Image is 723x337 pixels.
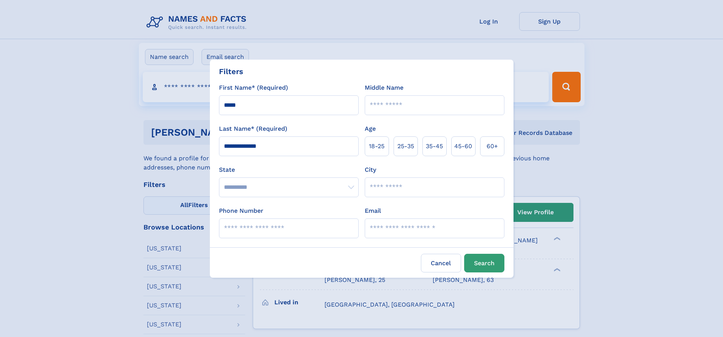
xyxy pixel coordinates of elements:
[421,254,461,272] label: Cancel
[219,206,263,215] label: Phone Number
[369,142,384,151] span: 18‑25
[487,142,498,151] span: 60+
[219,124,287,133] label: Last Name* (Required)
[454,142,472,151] span: 45‑60
[365,165,376,174] label: City
[365,83,403,92] label: Middle Name
[365,124,376,133] label: Age
[219,83,288,92] label: First Name* (Required)
[219,66,243,77] div: Filters
[397,142,414,151] span: 25‑35
[219,165,359,174] label: State
[426,142,443,151] span: 35‑45
[365,206,381,215] label: Email
[464,254,504,272] button: Search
